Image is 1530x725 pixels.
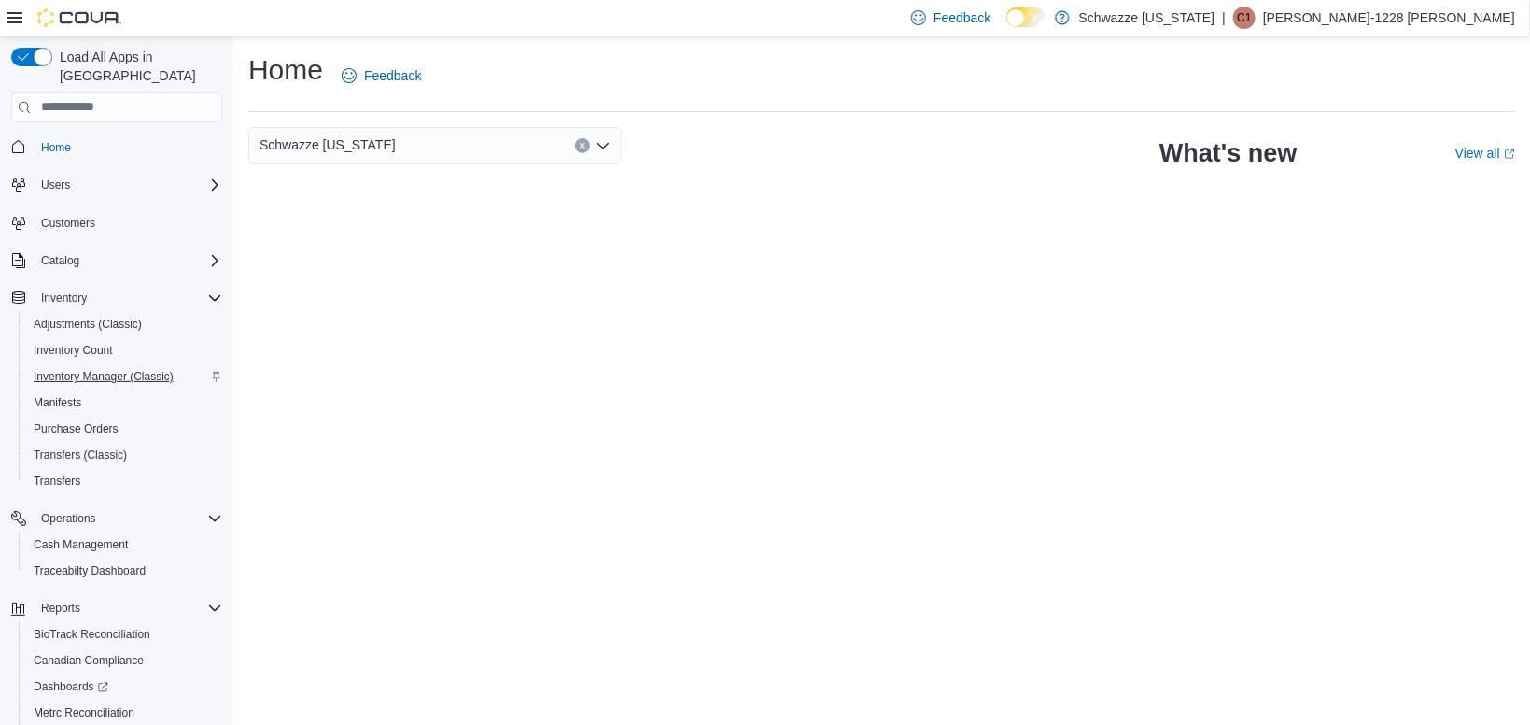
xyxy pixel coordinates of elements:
[26,533,222,556] span: Cash Management
[364,66,421,85] span: Feedback
[26,418,222,440] span: Purchase Orders
[19,390,230,416] button: Manifests
[26,675,222,698] span: Dashboards
[26,560,153,582] a: Traceabilty Dashboard
[26,533,135,556] a: Cash Management
[19,532,230,558] button: Cash Management
[26,649,222,672] span: Canadian Compliance
[4,505,230,532] button: Operations
[26,470,88,492] a: Transfers
[575,138,590,153] button: Clear input
[19,337,230,363] button: Inventory Count
[1237,7,1251,29] span: C1
[26,623,222,646] span: BioTrack Reconciliation
[4,285,230,311] button: Inventory
[52,48,222,85] span: Load All Apps in [GEOGRAPHIC_DATA]
[4,595,230,621] button: Reports
[34,507,104,530] button: Operations
[19,558,230,584] button: Traceabilty Dashboard
[34,287,94,309] button: Inventory
[26,391,222,414] span: Manifests
[41,140,71,155] span: Home
[1159,138,1297,168] h2: What's new
[26,444,134,466] a: Transfers (Classic)
[34,653,144,668] span: Canadian Compliance
[37,8,121,27] img: Cova
[34,448,127,462] span: Transfers (Classic)
[260,134,396,156] span: Schwazze [US_STATE]
[34,135,222,159] span: Home
[19,647,230,674] button: Canadian Compliance
[41,253,79,268] span: Catalog
[34,537,128,552] span: Cash Management
[34,563,146,578] span: Traceabilty Dashboard
[26,623,158,646] a: BioTrack Reconciliation
[41,291,87,306] span: Inventory
[19,363,230,390] button: Inventory Manager (Classic)
[26,365,222,388] span: Inventory Manager (Classic)
[248,51,323,89] h1: Home
[41,178,70,192] span: Users
[26,470,222,492] span: Transfers
[19,468,230,494] button: Transfers
[41,216,95,231] span: Customers
[1504,149,1515,160] svg: External link
[34,317,142,332] span: Adjustments (Classic)
[34,287,222,309] span: Inventory
[34,211,222,235] span: Customers
[34,136,78,159] a: Home
[26,365,181,388] a: Inventory Manager (Classic)
[4,248,230,274] button: Catalog
[26,444,222,466] span: Transfers (Classic)
[26,313,222,335] span: Adjustments (Classic)
[4,209,230,236] button: Customers
[19,311,230,337] button: Adjustments (Classic)
[1233,7,1256,29] div: Carlos-1228 Flores
[34,627,150,642] span: BioTrack Reconciliation
[596,138,611,153] button: Open list of options
[26,339,222,362] span: Inventory Count
[34,343,113,358] span: Inventory Count
[1222,7,1226,29] p: |
[34,174,222,196] span: Users
[34,507,222,530] span: Operations
[26,391,89,414] a: Manifests
[26,702,142,724] a: Metrc Reconciliation
[34,174,77,196] button: Users
[1263,7,1515,29] p: [PERSON_NAME]-1228 [PERSON_NAME]
[4,134,230,161] button: Home
[19,416,230,442] button: Purchase Orders
[34,597,222,619] span: Reports
[26,339,120,362] a: Inventory Count
[26,313,149,335] a: Adjustments (Classic)
[34,249,87,272] button: Catalog
[1006,7,1046,27] input: Dark Mode
[34,369,174,384] span: Inventory Manager (Classic)
[4,172,230,198] button: Users
[34,474,80,489] span: Transfers
[41,601,80,616] span: Reports
[19,442,230,468] button: Transfers (Classic)
[26,702,222,724] span: Metrc Reconciliation
[34,421,119,436] span: Purchase Orders
[41,511,96,526] span: Operations
[34,249,222,272] span: Catalog
[34,705,134,720] span: Metrc Reconciliation
[933,8,990,27] span: Feedback
[1079,7,1215,29] p: Schwazze [US_STATE]
[34,212,103,235] a: Customers
[334,57,428,94] a: Feedback
[19,674,230,700] a: Dashboards
[26,560,222,582] span: Traceabilty Dashboard
[26,675,116,698] a: Dashboards
[34,395,81,410] span: Manifests
[19,621,230,647] button: BioTrack Reconciliation
[34,597,88,619] button: Reports
[34,679,108,694] span: Dashboards
[1455,146,1515,161] a: View allExternal link
[26,418,126,440] a: Purchase Orders
[26,649,151,672] a: Canadian Compliance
